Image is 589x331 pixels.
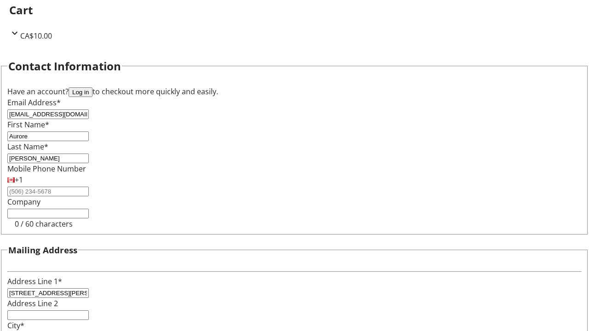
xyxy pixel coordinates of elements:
span: CA$10.00 [20,31,52,41]
label: Address Line 2 [7,298,58,308]
h2: Cart [9,2,580,18]
label: Email Address* [7,97,61,108]
label: Company [7,197,40,207]
input: (506) 234-5678 [7,187,89,196]
input: Address [7,288,89,298]
label: Address Line 1* [7,276,62,286]
button: Log in [69,87,92,97]
h3: Mailing Address [8,244,77,257]
h2: Contact Information [8,58,121,74]
div: Have an account? to checkout more quickly and easily. [7,86,582,97]
tr-character-limit: 0 / 60 characters [15,219,73,229]
label: First Name* [7,120,49,130]
label: Last Name* [7,142,48,152]
label: Mobile Phone Number [7,164,86,174]
label: City* [7,320,24,331]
